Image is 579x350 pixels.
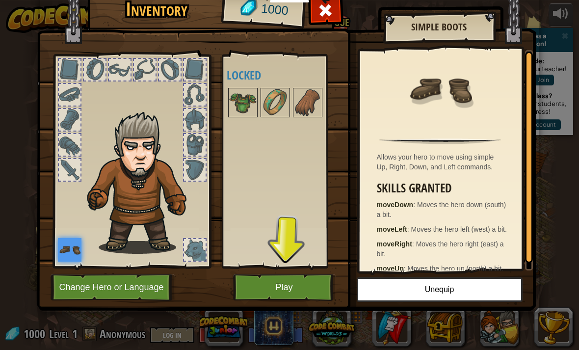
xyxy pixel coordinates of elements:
[377,182,509,195] h3: Skills Granted
[407,225,411,233] span: :
[227,69,342,81] h4: Locked
[82,111,203,254] img: hair_m2.png
[408,57,472,121] img: portrait.png
[379,138,500,144] img: hr.png
[229,89,257,116] img: portrait.png
[413,201,417,209] span: :
[412,240,416,248] span: :
[393,22,485,32] h2: Simple Boots
[233,274,336,301] button: Play
[377,240,412,248] strong: moveRight
[411,225,507,233] span: Moves the hero left (west) a bit.
[404,265,408,272] span: :
[262,89,289,116] img: portrait.png
[294,89,321,116] img: portrait.png
[408,265,503,272] span: Moves the hero up (north) a bit.
[357,277,523,302] button: Unequip
[51,274,175,301] button: Change Hero or Language
[377,201,506,218] span: Moves the hero down (south) a bit.
[58,238,81,262] img: portrait.png
[377,265,404,272] strong: moveUp
[377,240,504,258] span: Moves the hero right (east) a bit.
[377,201,414,209] strong: moveDown
[377,152,509,172] div: Allows your hero to move using simple Up, Right, Down, and Left commands.
[377,225,407,233] strong: moveLeft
